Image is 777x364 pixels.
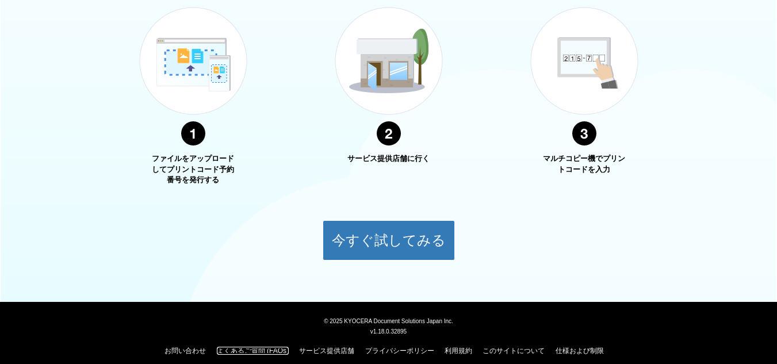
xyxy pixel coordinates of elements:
span: v1.18.0.32895 [370,328,407,335]
a: プライバシーポリシー [365,347,434,355]
button: 今すぐ試してみる [323,220,455,260]
span: © 2025 KYOCERA Document Solutions Japan Inc. [324,317,453,324]
p: サービス提供店舗に行く [346,154,432,164]
a: 利用規約 [445,347,472,355]
a: よくあるご質問 (FAQs) [217,347,289,355]
p: マルチコピー機でプリントコードを入力 [541,154,627,175]
a: お問い合わせ [164,347,206,355]
a: 仕様および制限 [556,347,604,355]
a: このサイトについて [483,347,545,355]
p: ファイルをアップロードしてプリントコード予約番号を発行する [150,154,236,186]
a: サービス提供店舗 [299,347,354,355]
